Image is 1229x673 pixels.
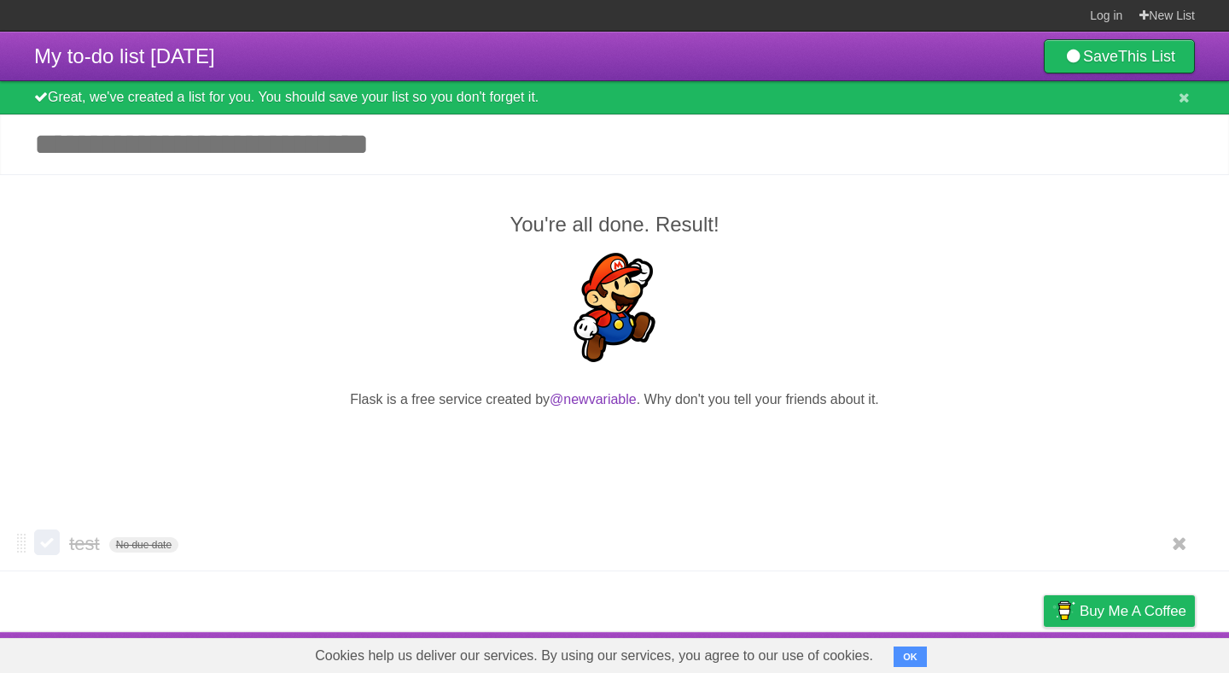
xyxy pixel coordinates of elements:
span: My to-do list [DATE] [34,44,215,67]
label: Done [34,530,60,555]
img: Super Mario [560,253,669,362]
img: Buy me a coffee [1052,596,1075,625]
span: Buy me a coffee [1080,596,1186,626]
button: OK [894,647,927,667]
a: Developers [873,636,942,669]
a: @newvariable [550,392,637,407]
span: No due date [109,537,178,553]
a: Privacy [1022,636,1066,669]
h2: You're all done. Result! [34,209,1195,240]
a: Terms [964,636,1001,669]
p: Flask is a free service created by . Why don't you tell your friends about it. [34,389,1195,410]
span: test [69,533,103,554]
b: This List [1118,48,1175,65]
span: Cookies help us deliver our services. By using our services, you agree to our use of cookies. [298,639,890,673]
iframe: X Post Button [584,431,646,455]
a: SaveThis List [1044,39,1195,73]
a: About [817,636,853,669]
a: Suggest a feature [1087,636,1195,669]
a: Buy me a coffee [1044,595,1195,627]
